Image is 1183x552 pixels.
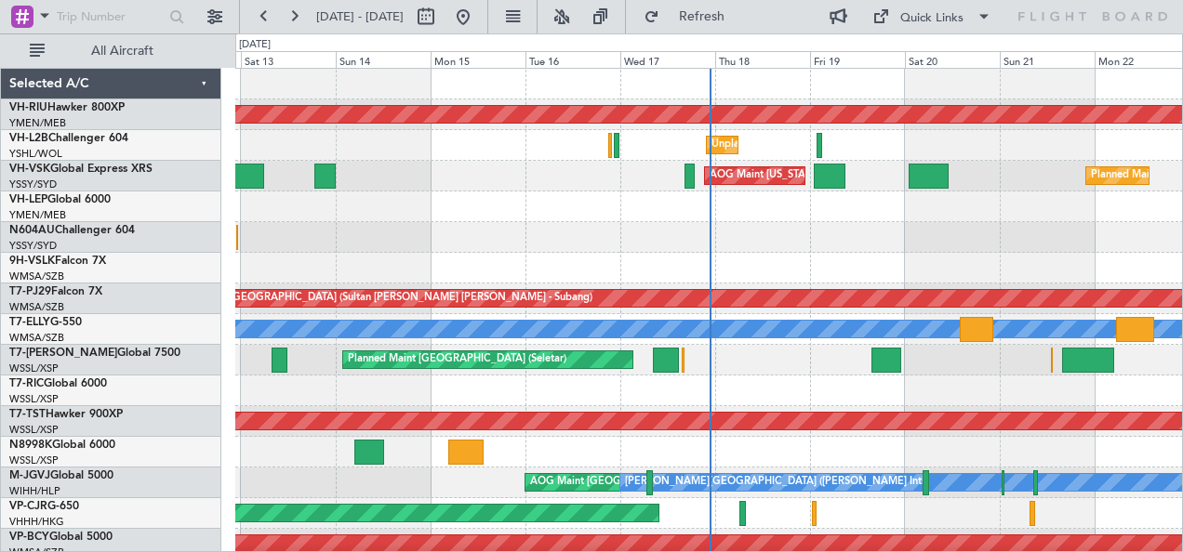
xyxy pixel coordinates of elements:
[9,194,47,205] span: VH-LEP
[159,284,592,312] div: Planned Maint [GEOGRAPHIC_DATA] (Sultan [PERSON_NAME] [PERSON_NAME] - Subang)
[620,51,715,68] div: Wed 17
[336,51,431,68] div: Sun 14
[20,36,202,66] button: All Aircraft
[9,286,102,297] a: T7-PJ29Falcon 7X
[9,317,50,328] span: T7-ELLY
[9,532,113,543] a: VP-BCYGlobal 5000
[239,37,271,53] div: [DATE]
[9,501,79,512] a: VP-CJRG-650
[9,515,64,529] a: VHHH/HKG
[9,194,111,205] a: VH-LEPGlobal 6000
[48,45,196,58] span: All Aircraft
[9,269,64,283] a: WMSA/SZB
[635,2,747,32] button: Refresh
[9,256,55,267] span: 9H-VSLK
[9,133,128,144] a: VH-L2BChallenger 604
[625,468,927,496] div: [PERSON_NAME][GEOGRAPHIC_DATA] ([PERSON_NAME] Intl)
[9,208,66,222] a: YMEN/MEB
[9,225,135,236] a: N604AUChallenger 604
[9,239,57,253] a: YSSY/SYD
[715,51,810,68] div: Thu 18
[9,378,107,389] a: T7-RICGlobal 6000
[348,346,566,374] div: Planned Maint [GEOGRAPHIC_DATA] (Seletar)
[9,470,113,481] a: M-JGVJGlobal 5000
[9,453,59,467] a: WSSL/XSP
[1000,51,1095,68] div: Sun 21
[9,102,47,113] span: VH-RIU
[9,378,44,389] span: T7-RIC
[9,409,123,420] a: T7-TSTHawker 900XP
[9,164,50,175] span: VH-VSK
[810,51,905,68] div: Fri 19
[900,9,964,28] div: Quick Links
[9,164,153,175] a: VH-VSKGlobal Express XRS
[525,51,620,68] div: Tue 16
[710,162,1028,190] div: AOG Maint [US_STATE][GEOGRAPHIC_DATA] ([US_STATE] City Intl)
[863,2,1001,32] button: Quick Links
[9,440,115,451] a: N8998KGlobal 6000
[9,532,49,543] span: VP-BCY
[9,286,51,297] span: T7-PJ29
[9,348,117,359] span: T7-[PERSON_NAME]
[9,331,64,345] a: WMSA/SZB
[9,470,50,481] span: M-JGVJ
[9,147,62,161] a: YSHL/WOL
[241,51,336,68] div: Sat 13
[9,317,82,328] a: T7-ELLYG-550
[9,440,52,451] span: N8998K
[905,51,1000,68] div: Sat 20
[431,51,525,68] div: Mon 15
[9,361,59,375] a: WSSL/XSP
[530,468,748,496] div: AOG Maint [GEOGRAPHIC_DATA] (Halim Intl)
[9,300,64,314] a: WMSA/SZB
[57,3,164,31] input: Trip Number
[9,177,57,191] a: YSSY/SYD
[9,225,55,236] span: N604AU
[9,484,60,498] a: WIHH/HLP
[9,348,180,359] a: T7-[PERSON_NAME]Global 7500
[9,102,125,113] a: VH-RIUHawker 800XP
[9,116,66,130] a: YMEN/MEB
[9,392,59,406] a: WSSL/XSP
[316,8,404,25] span: [DATE] - [DATE]
[9,256,106,267] a: 9H-VSLKFalcon 7X
[663,10,741,23] span: Refresh
[9,423,59,437] a: WSSL/XSP
[9,409,46,420] span: T7-TST
[711,131,1017,159] div: Unplanned Maint [GEOGRAPHIC_DATA] ([GEOGRAPHIC_DATA])
[9,501,47,512] span: VP-CJR
[9,133,48,144] span: VH-L2B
